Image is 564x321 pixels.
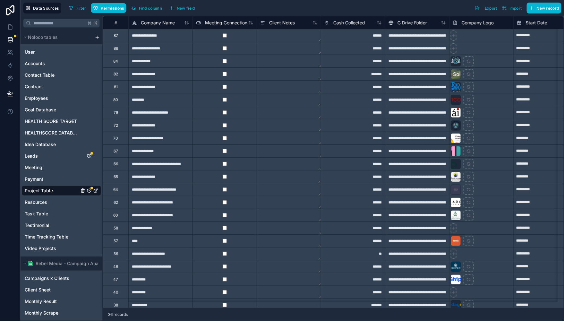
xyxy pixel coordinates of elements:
div: 79 [114,110,118,115]
button: New field [167,3,197,13]
button: Data Sources [23,3,61,13]
span: Import [509,6,522,11]
a: Permissions [91,3,129,13]
button: Permissions [91,3,126,13]
div: # [108,20,124,25]
span: New record [537,6,559,11]
button: Import [500,3,524,13]
div: 80 [113,97,118,102]
div: 58 [114,226,118,231]
div: 48 [113,264,118,269]
span: Data Sources [33,6,59,11]
div: 84 [113,59,118,64]
div: 87 [114,33,118,38]
span: Meeting Connection [205,20,247,26]
span: Cash Collected [333,20,365,26]
span: K [94,21,98,25]
span: New field [177,6,195,11]
div: 72 [114,123,118,128]
div: 56 [114,251,118,256]
div: 40 [113,290,118,295]
div: 67 [114,149,118,154]
div: 81 [114,84,118,90]
button: New record [527,3,561,13]
a: New record [524,3,561,13]
button: Find column [129,3,164,13]
span: Company Logo [462,20,494,26]
span: Export [485,6,497,11]
div: 60 [113,213,118,218]
button: Filter [66,3,89,13]
span: Company Name [141,20,175,26]
span: Permissions [101,6,124,11]
div: 64 [113,187,118,192]
div: 47 [113,277,118,282]
div: 62 [114,200,118,205]
span: 36 records [108,312,128,317]
div: 66 [114,161,118,167]
span: Start Date [526,20,547,26]
div: 86 [114,46,118,51]
span: Filter [76,6,86,11]
div: 57 [114,239,118,244]
span: Client Notes [269,20,295,26]
span: Find column [139,6,162,11]
div: 82 [114,72,118,77]
div: 65 [114,174,118,179]
div: 38 [114,303,118,308]
button: Export [472,3,500,13]
span: G Drive Folder [397,20,427,26]
div: 70 [113,136,118,141]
